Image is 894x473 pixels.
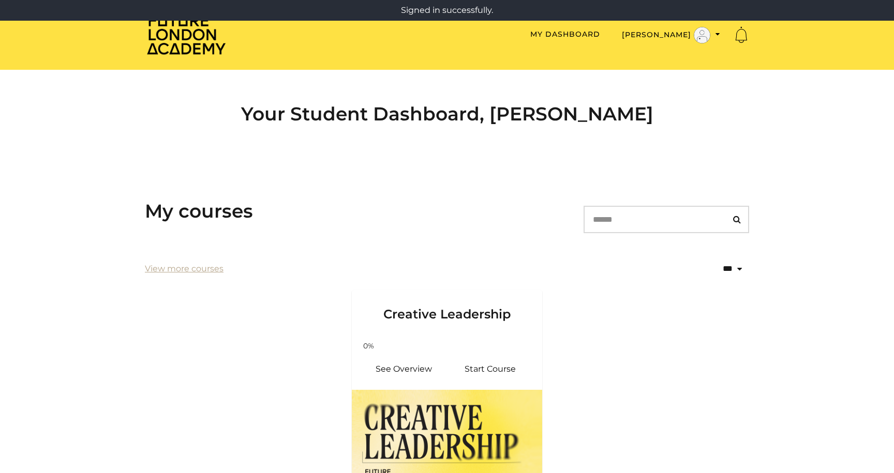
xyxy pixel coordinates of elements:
[619,26,723,44] button: Toggle menu
[145,200,253,222] h3: My courses
[530,29,600,39] a: My Dashboard
[364,290,530,322] h3: Creative Leadership
[447,357,534,382] a: Creative Leadership: Resume Course
[678,255,749,282] select: status
[352,290,542,334] a: Creative Leadership
[360,357,447,382] a: Creative Leadership: See Overview
[356,341,381,352] span: 0%
[145,103,749,125] h2: Your Student Dashboard, [PERSON_NAME]
[145,263,224,275] a: View more courses
[145,13,228,55] img: Home Page
[4,4,890,17] p: Signed in successfully.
